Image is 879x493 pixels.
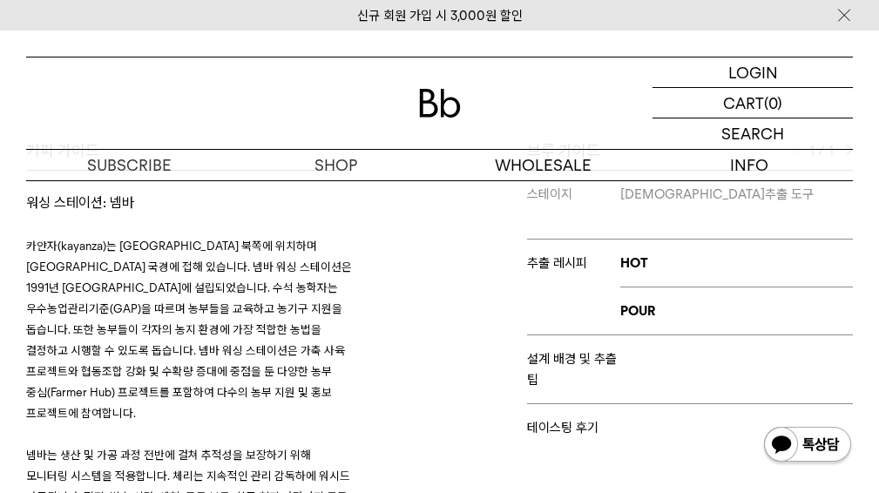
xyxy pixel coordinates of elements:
[765,186,814,202] span: 추출 도구
[721,118,784,149] p: SEARCH
[723,88,764,118] p: CART
[652,88,853,118] a: CART (0)
[233,150,439,180] a: SHOP
[620,255,648,271] b: HOT
[419,89,461,118] img: 로고
[646,150,853,180] p: INFO
[728,57,778,87] p: LOGIN
[26,239,352,420] span: 카얀자(kayanza)는 [GEOGRAPHIC_DATA] 북쪽에 위치하며 [GEOGRAPHIC_DATA] 국경에 접해 있습니다. 넴바 워싱 스테이션은 1991년 [GEOGRA...
[26,150,233,180] a: SUBSCRIBE
[527,186,572,202] span: 스테이지
[762,425,853,467] img: 카카오톡 채널 1:1 채팅 버튼
[26,194,134,211] span: 워싱 스테이션: 넴바
[620,186,765,202] span: [DEMOGRAPHIC_DATA]
[527,253,620,274] p: 추출 레시피
[357,8,523,24] a: 신규 회원 가입 시 3,000원 할인
[764,88,782,118] p: (0)
[652,57,853,88] a: LOGIN
[620,303,655,319] b: POUR
[527,417,620,438] p: 테이스팅 후기
[527,348,620,390] p: 설계 배경 및 추츨 팁
[440,150,646,180] p: WHOLESALE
